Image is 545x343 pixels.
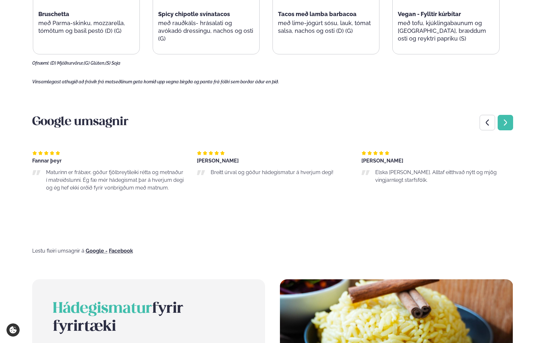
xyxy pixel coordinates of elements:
[38,19,134,35] p: með Parma-skinku, mozzarella, tómötum og basil pestó (D) (G)
[32,79,279,84] span: Vinsamlegast athugið að frávik frá matseðlinum geta komið upp vegna birgða og panta frá fólki sem...
[84,60,105,66] span: (G) Glúten,
[158,19,254,42] p: með rauðkáls- hrásalati og avókadó dressingu, nachos og osti (G)
[109,248,133,254] a: Facebook
[398,19,494,42] p: með tofu, kjúklingabaunum og [GEOGRAPHIC_DATA], bræddum osti og reyktri papriku (S)
[50,60,84,66] span: (D) Mjólkurvörur,
[32,60,49,66] span: Ofnæmi:
[498,115,513,130] div: Next slide
[211,169,333,175] span: Breitt úrval og góður hádegismatur á hverjum degi!
[361,158,513,163] div: [PERSON_NAME]
[46,169,184,191] span: Maturinn er frábær, góður fjölbreytileiki rétta og metnaður í matreiðslunni. Ég fæ mér hádegismat...
[480,115,495,130] div: Previous slide
[158,11,230,17] span: Spicy chipotle svínatacos
[32,115,513,130] h3: Google umsagnir
[86,248,108,254] a: Google -
[38,11,69,17] span: Bruschetta
[278,19,374,35] p: með lime-jógúrt sósu, lauk, tómat salsa, nachos og osti (D) (G)
[53,302,152,316] span: Hádegismatur
[398,11,461,17] span: Vegan - Fylltir kúrbítar
[278,11,357,17] span: Tacos með lamba barbacoa
[6,323,20,337] a: Cookie settings
[53,300,245,336] h2: fyrir fyrirtæki
[197,158,349,163] div: [PERSON_NAME]
[32,158,184,163] div: Fannar þeyr
[375,169,497,183] span: Elska [PERSON_NAME]. Alltaf eitthvað nýtt og mjög vingjarnlegt starfsfólk.
[32,248,84,254] span: Lestu fleiri umsagnir á
[105,60,120,66] span: (S) Soja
